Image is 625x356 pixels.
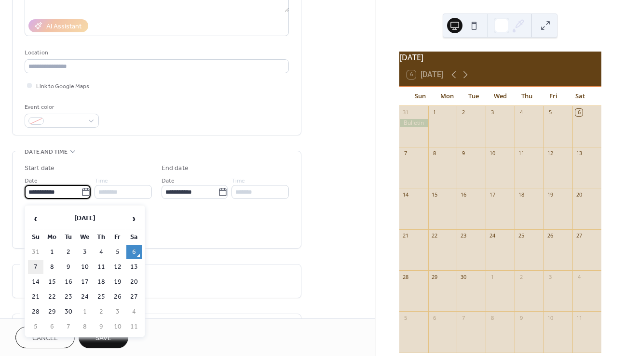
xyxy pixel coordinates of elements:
[489,109,496,116] div: 3
[431,314,438,321] div: 6
[95,333,111,343] span: Save
[540,87,567,106] div: Fri
[489,314,496,321] div: 8
[44,230,60,244] th: Mo
[61,260,76,274] td: 9
[94,260,109,274] td: 11
[402,232,409,239] div: 21
[94,275,109,289] td: 18
[546,109,554,116] div: 5
[407,87,434,106] div: Sun
[94,230,109,244] th: Th
[44,290,60,304] td: 22
[110,275,125,289] td: 19
[434,87,460,106] div: Mon
[517,232,525,239] div: 25
[460,87,487,106] div: Tue
[126,320,142,334] td: 11
[110,260,125,274] td: 12
[95,176,108,186] span: Time
[126,245,142,259] td: 6
[460,109,467,116] div: 2
[460,273,467,280] div: 30
[77,275,93,289] td: 17
[431,273,438,280] div: 29
[546,232,554,239] div: 26
[28,320,43,334] td: 5
[402,191,409,198] div: 14
[126,260,142,274] td: 13
[61,275,76,289] td: 16
[77,245,93,259] td: 3
[575,232,583,239] div: 27
[517,109,525,116] div: 4
[110,320,125,334] td: 10
[110,305,125,319] td: 3
[487,87,514,106] div: Wed
[546,191,554,198] div: 19
[162,163,189,173] div: End date
[28,209,43,228] span: ‹
[402,150,409,157] div: 7
[431,109,438,116] div: 1
[94,290,109,304] td: 25
[431,191,438,198] div: 15
[489,232,496,239] div: 24
[61,290,76,304] td: 23
[489,150,496,157] div: 10
[567,87,594,106] div: Sat
[44,209,125,229] th: [DATE]
[15,327,75,348] button: Cancel
[77,290,93,304] td: 24
[44,320,60,334] td: 6
[44,305,60,319] td: 29
[489,191,496,198] div: 17
[575,109,583,116] div: 6
[546,150,554,157] div: 12
[514,87,540,106] div: Thu
[402,314,409,321] div: 5
[575,191,583,198] div: 20
[575,314,583,321] div: 11
[25,176,38,186] span: Date
[460,232,467,239] div: 23
[460,191,467,198] div: 16
[575,150,583,157] div: 13
[94,320,109,334] td: 9
[110,245,125,259] td: 5
[402,273,409,280] div: 28
[517,150,525,157] div: 11
[162,176,175,186] span: Date
[126,275,142,289] td: 20
[546,273,554,280] div: 3
[28,260,43,274] td: 7
[61,320,76,334] td: 7
[79,327,128,348] button: Save
[77,260,93,274] td: 10
[25,48,287,58] div: Location
[28,275,43,289] td: 14
[399,119,428,127] div: Bulletin
[77,320,93,334] td: 8
[489,273,496,280] div: 1
[61,245,76,259] td: 2
[460,150,467,157] div: 9
[25,147,68,157] span: Date and time
[44,245,60,259] td: 1
[28,245,43,259] td: 31
[431,232,438,239] div: 22
[575,273,583,280] div: 4
[517,314,525,321] div: 9
[44,260,60,274] td: 8
[126,290,142,304] td: 27
[110,230,125,244] th: Fr
[25,163,54,173] div: Start date
[460,314,467,321] div: 7
[44,275,60,289] td: 15
[517,273,525,280] div: 2
[28,305,43,319] td: 28
[61,305,76,319] td: 30
[402,109,409,116] div: 31
[546,314,554,321] div: 10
